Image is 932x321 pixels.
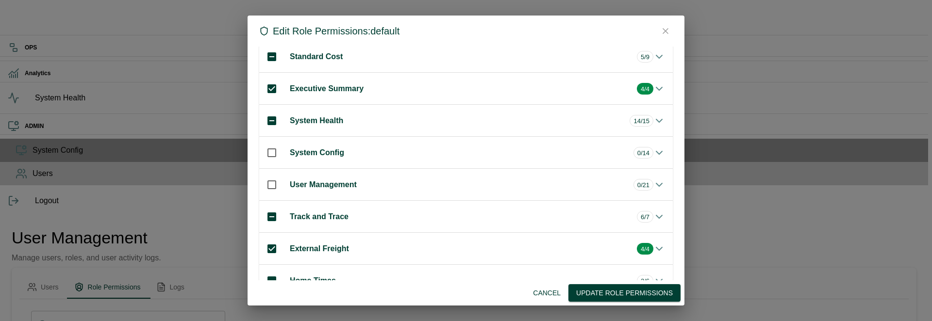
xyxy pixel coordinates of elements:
button: System Config0/14 [259,137,673,169]
h6: User Management [290,178,630,192]
button: User Management0/21 [259,169,673,201]
button: External Freight4/4 [259,233,673,265]
h6: Standard Cost [290,50,633,64]
span: 0/14 [634,149,653,157]
span: 0/21 [634,181,653,189]
h6: Executive Summary [290,82,633,96]
h6: Edit Role Permissions: default [273,23,399,39]
h6: System Health [290,114,626,128]
button: Standard Cost5/9 [259,41,673,73]
button: Home Times3/6 [259,265,673,297]
button: System Health14/15 [259,105,673,137]
button: Executive Summary4/4 [259,73,673,105]
button: Cancel [529,284,565,302]
span: 5/9 [637,53,653,61]
button: Update Role Permissions [568,284,681,302]
span: 6/7 [637,213,653,221]
span: 4/4 [637,245,653,253]
h6: System Config [290,146,630,160]
span: 3/6 [637,277,653,285]
h6: External Freight [290,242,633,256]
button: Track and Trace6/7 [259,201,673,233]
h6: Track and Trace [290,210,633,224]
span: 4/4 [637,85,653,93]
h6: Home Times [290,274,633,288]
span: 14/15 [630,117,653,125]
